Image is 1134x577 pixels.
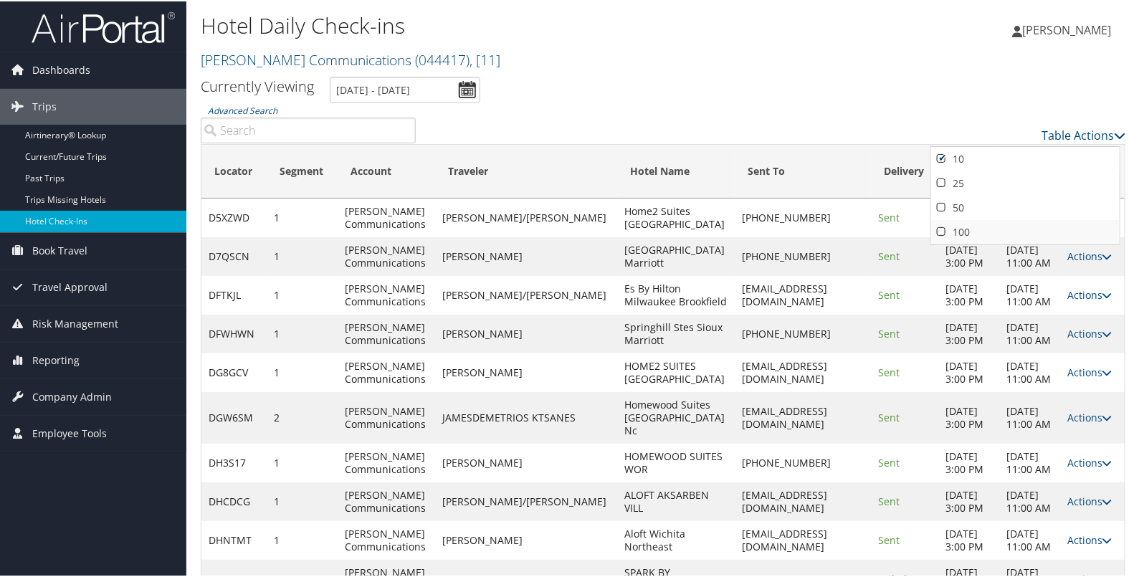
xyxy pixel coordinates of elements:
a: 50 [931,194,1120,219]
a: 10 [931,146,1120,170]
a: 100 [931,219,1120,243]
span: Travel Approval [32,268,108,304]
img: airportal-logo.png [32,9,175,43]
span: Company Admin [32,378,112,414]
span: Book Travel [32,232,87,267]
span: Dashboards [32,51,90,87]
span: Employee Tools [32,414,107,450]
span: Trips [32,87,57,123]
span: Risk Management [32,305,118,340]
span: Reporting [32,341,80,377]
a: 25 [931,170,1120,194]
